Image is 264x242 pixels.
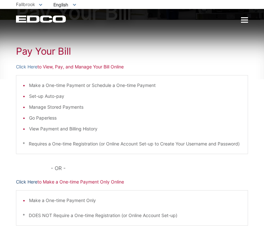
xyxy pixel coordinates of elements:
li: Make a One-time Payment Only [29,197,241,204]
li: Make a One-time Payment or Schedule a One-time Payment [29,82,241,89]
li: View Payment and Billing History [29,125,241,132]
a: EDCD logo. Return to the homepage. [16,15,67,23]
p: * DOES NOT Require a One-time Registration (or Online Account Set-up) [23,212,241,219]
li: Manage Stored Payments [29,104,241,111]
h1: Pay Your Bill [16,45,248,57]
li: Go Paperless [29,114,241,121]
a: Click Here [16,178,37,185]
span: Fallbrook [16,2,35,7]
li: Set-up Auto-pay [29,93,241,100]
p: - OR - [51,164,248,173]
p: to View, Pay, and Manage Your Bill Online [16,63,248,70]
p: * Requires a One-time Registration (or Online Account Set-up to Create Your Username and Password) [23,140,241,147]
p: to Make a One-time Payment Only Online [16,178,248,185]
a: Click Here [16,63,37,70]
